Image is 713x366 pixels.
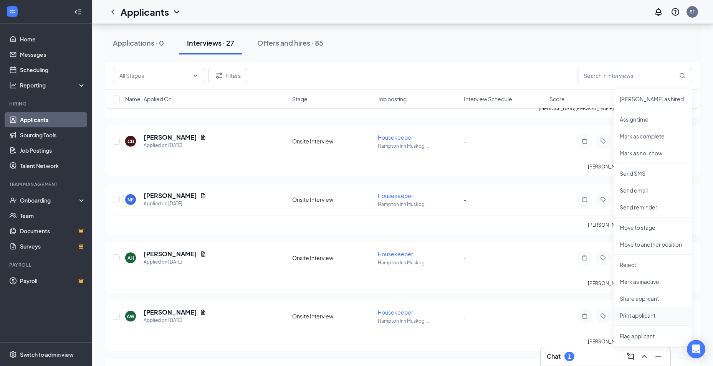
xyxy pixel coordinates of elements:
[292,137,373,145] div: Onsite Interview
[588,163,692,170] p: [PERSON_NAME] has applied more than .
[200,193,206,199] svg: Document
[20,112,86,127] a: Applicants
[568,353,571,360] div: 1
[200,251,206,257] svg: Document
[144,308,197,317] h5: [PERSON_NAME]
[588,280,692,287] p: [PERSON_NAME] has applied more than .
[215,71,224,80] svg: Filter
[121,5,169,18] h1: Applicants
[292,95,308,103] span: Stage
[9,351,17,358] svg: Settings
[687,340,705,358] div: Open Intercom Messenger
[580,255,589,261] svg: Note
[127,138,134,145] div: CB
[654,7,663,16] svg: Notifications
[464,196,467,203] span: -
[624,350,637,363] button: ComposeMessage
[20,143,86,158] a: Job Postings
[679,73,685,79] svg: MagnifyingGlass
[108,7,117,16] svg: ChevronLeft
[588,222,692,228] p: [PERSON_NAME] has applied more than .
[187,38,234,48] div: Interviews · 27
[20,47,86,62] a: Messages
[144,317,206,324] div: Applied on [DATE]
[671,7,680,16] svg: QuestionInfo
[599,313,608,319] svg: Tag
[172,7,181,16] svg: ChevronDown
[144,191,197,200] h5: [PERSON_NAME]
[125,95,172,103] span: Name · Applied On
[547,352,561,361] h3: Chat
[20,81,86,89] div: Reporting
[577,68,692,83] input: Search in interviews
[292,254,373,262] div: Onsite Interview
[599,255,608,261] svg: Tag
[9,81,17,89] svg: Analysis
[144,142,206,149] div: Applied on [DATE]
[588,338,692,345] p: [PERSON_NAME] has applied more than .
[20,273,86,289] a: PayrollCrown
[8,8,16,15] svg: WorkstreamLogo
[9,181,84,188] div: Team Management
[144,258,206,266] div: Applied on [DATE]
[580,196,589,203] svg: Note
[626,352,635,361] svg: ComposeMessage
[20,239,86,254] a: SurveysCrown
[257,38,323,48] div: Offers and hires · 85
[378,95,407,103] span: Job posting
[599,196,608,203] svg: Tag
[20,223,86,239] a: DocumentsCrown
[378,309,413,316] span: Housekeeper
[20,208,86,223] a: Team
[464,254,467,261] span: -
[464,313,467,320] span: -
[192,73,199,79] svg: ChevronDown
[127,196,134,203] div: NF
[9,196,17,204] svg: UserCheck
[127,255,134,261] div: AH
[653,352,663,361] svg: Minimize
[144,200,206,208] div: Applied on [DATE]
[378,259,459,266] p: Hampton Inn Muskog ...
[127,313,134,320] div: AW
[690,8,695,15] div: ST
[580,313,589,319] svg: Note
[20,31,86,47] a: Home
[638,350,650,363] button: ChevronUp
[208,68,247,83] button: Filter Filters
[580,138,589,144] svg: Note
[20,62,86,77] a: Scheduling
[74,8,82,16] svg: Collapse
[652,350,664,363] button: Minimize
[378,143,459,149] p: Hampton Inn Muskog ...
[292,196,373,203] div: Onsite Interview
[9,101,84,107] div: Hiring
[20,158,86,173] a: Talent Network
[200,309,206,315] svg: Document
[20,196,79,204] div: Onboarding
[378,192,413,199] span: Housekeeper
[640,352,649,361] svg: ChevronUp
[119,71,189,80] input: All Stages
[378,318,459,324] p: Hampton Inn Muskog ...
[378,251,413,257] span: Housekeeper
[464,95,512,103] span: Interview Schedule
[378,134,413,141] span: Housekeeper
[113,38,164,48] div: Applications · 0
[599,138,608,144] svg: Tag
[20,351,74,358] div: Switch to admin view
[20,127,86,143] a: Sourcing Tools
[464,138,467,145] span: -
[144,133,197,142] h5: [PERSON_NAME]
[378,201,459,208] p: Hampton Inn Muskog ...
[200,134,206,140] svg: Document
[144,250,197,258] h5: [PERSON_NAME]
[549,95,565,103] span: Score
[292,312,373,320] div: Onsite Interview
[9,262,84,268] div: Payroll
